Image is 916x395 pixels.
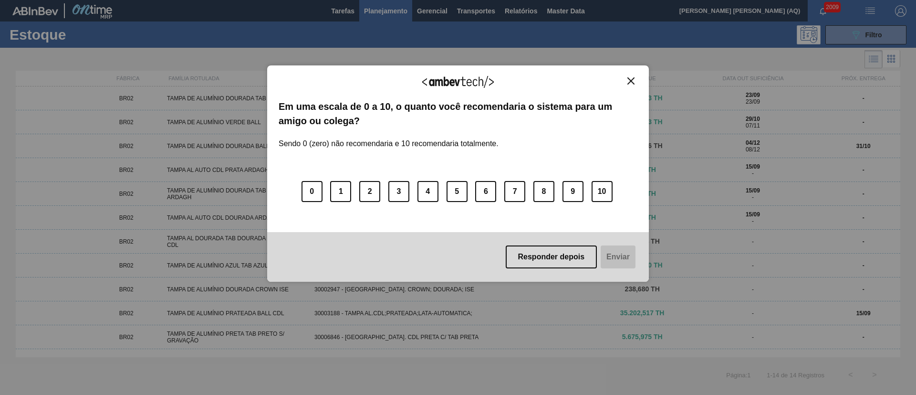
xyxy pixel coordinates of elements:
button: Responder depois [506,246,597,268]
button: 5 [447,181,468,202]
img: Logo Ambevtech [422,76,494,88]
button: Close [625,77,637,85]
button: 2 [359,181,380,202]
button: 0 [302,181,323,202]
img: Close [627,77,635,85]
button: 9 [562,181,583,202]
label: Em uma escala de 0 a 10, o quanto você recomendaria o sistema para um amigo ou colega? [279,99,637,128]
label: Sendo 0 (zero) não recomendaria e 10 recomendaria totalmente. [279,128,499,148]
button: 7 [504,181,525,202]
button: 4 [417,181,438,202]
button: 8 [533,181,554,202]
button: 3 [388,181,409,202]
button: 10 [592,181,613,202]
button: 6 [475,181,496,202]
button: 1 [330,181,351,202]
